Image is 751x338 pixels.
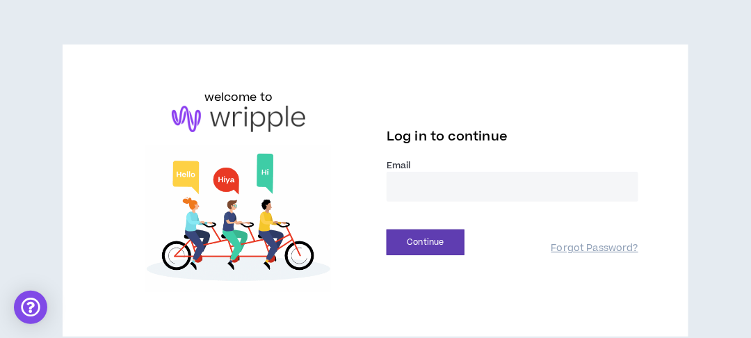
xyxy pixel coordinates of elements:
h6: welcome to [204,89,273,106]
div: Open Intercom Messenger [14,291,47,324]
label: Email [387,159,638,172]
a: Forgot Password? [551,242,638,255]
img: Welcome to Wripple [113,146,364,293]
button: Continue [387,230,465,255]
span: Log in to continue [387,128,508,145]
img: logo-brand.png [172,106,305,132]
